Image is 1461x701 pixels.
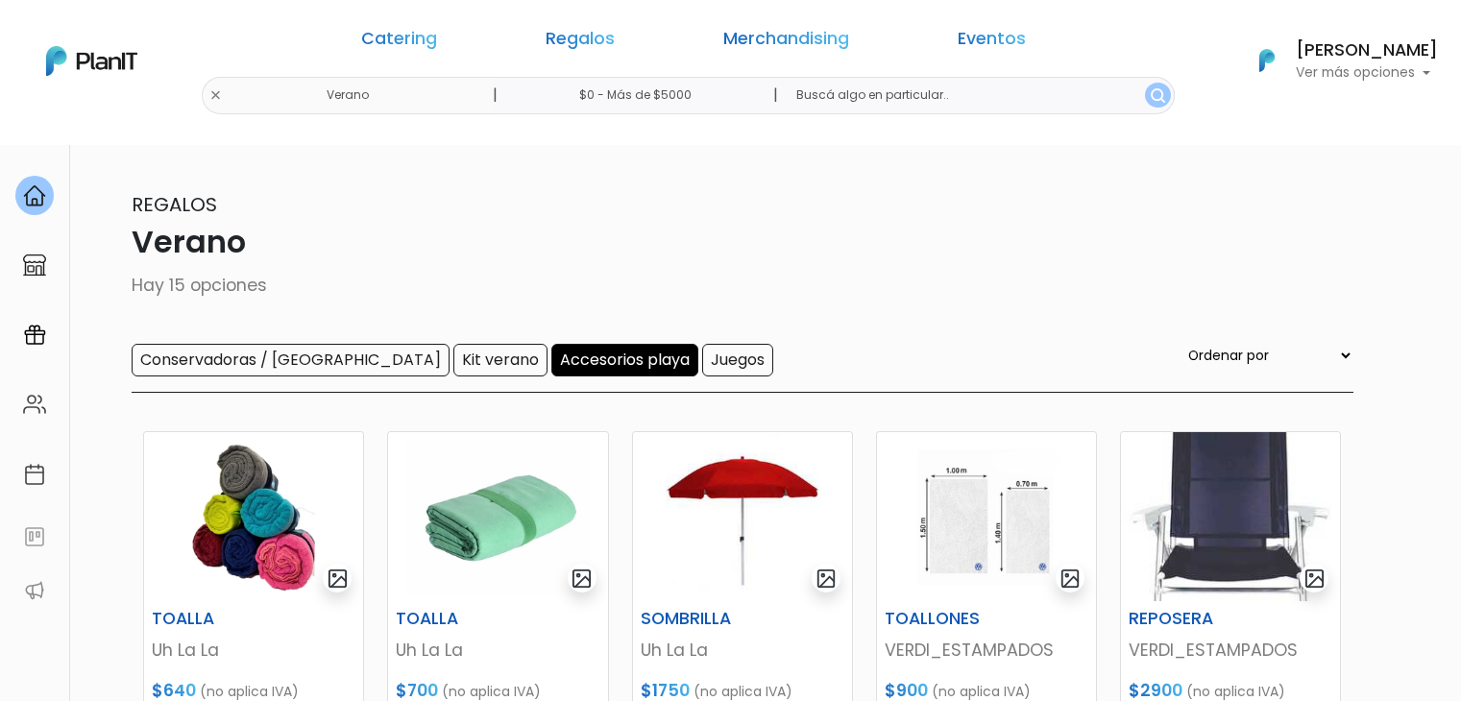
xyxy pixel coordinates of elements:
[641,638,844,663] p: Uh La La
[327,568,349,590] img: gallery-light
[23,324,46,347] img: campaigns-02234683943229c281be62815700db0a1741e53638e28bf9629b52c665b00959.svg
[723,31,849,54] a: Merchandising
[1129,638,1332,663] p: VERDI_ESTAMPADOS
[200,682,299,701] span: (no aplica IVA)
[816,568,838,590] img: gallery-light
[932,682,1031,701] span: (no aplica IVA)
[493,84,498,107] p: |
[453,344,548,376] input: Kit verano
[1121,432,1340,601] img: thumb_WhatsApp_Image_2023-11-21_at_17.30.47.jpeg
[140,609,292,629] h6: TOALLA
[46,46,137,76] img: PlanIt Logo
[1296,42,1438,60] h6: [PERSON_NAME]
[571,568,593,590] img: gallery-light
[388,432,607,601] img: thumb_WhatsApp_Image_2023-10-16_at_20.11.37.jpg
[781,77,1174,114] input: Buscá algo en particular..
[773,84,778,107] p: |
[209,89,222,102] img: close-6986928ebcb1d6c9903e3b54e860dbc4d054630f23adef3a32610726dff6a82b.svg
[109,219,1353,265] p: Verano
[396,638,599,663] p: Uh La La
[633,432,852,601] img: thumb_WhatsApp_Image_2023-10-16_at_20.14.41.jpeg
[1234,36,1438,85] button: PlanIt Logo [PERSON_NAME] Ver más opciones
[1059,568,1082,590] img: gallery-light
[23,463,46,486] img: calendar-87d922413cdce8b2cf7b7f5f62616a5cf9e4887200fb71536465627b3292af00.svg
[23,579,46,602] img: partners-52edf745621dab592f3b2c58e3bca9d71375a7ef29c3b500c9f145b62cc070d4.svg
[551,344,698,376] input: Accesorios playa
[109,190,1353,219] p: Regalos
[442,682,541,701] span: (no aplica IVA)
[1246,39,1288,82] img: PlanIt Logo
[873,609,1025,629] h6: TOALLONES
[1186,682,1285,701] span: (no aplica IVA)
[885,638,1088,663] p: VERDI_ESTAMPADOS
[23,525,46,548] img: feedback-78b5a0c8f98aac82b08bfc38622c3050aee476f2c9584af64705fc4e61158814.svg
[629,609,781,629] h6: SOMBRILLA
[23,254,46,277] img: marketplace-4ceaa7011d94191e9ded77b95e3339b90024bf715f7c57f8cf31f2d8c509eaba.svg
[152,638,355,663] p: Uh La La
[1117,609,1269,629] h6: REPOSERA
[1296,66,1438,80] p: Ver más opciones
[1151,88,1165,103] img: search_button-432b6d5273f82d61273b3651a40e1bd1b912527efae98b1b7a1b2c0702e16a8d.svg
[694,682,792,701] span: (no aplica IVA)
[23,393,46,416] img: people-662611757002400ad9ed0e3c099ab2801c6687ba6c219adb57efc949bc21e19d.svg
[144,432,363,601] img: thumb_WhatsApp_Image_2023-10-16_at_20.09.06.jpg
[109,273,1353,298] p: Hay 15 opciones
[132,344,450,376] input: Conservadoras / [GEOGRAPHIC_DATA]
[361,31,437,54] a: Catering
[1303,568,1326,590] img: gallery-light
[702,344,773,376] input: Juegos
[546,31,615,54] a: Regalos
[23,184,46,207] img: home-e721727adea9d79c4d83392d1f703f7f8bce08238fde08b1acbfd93340b81755.svg
[958,31,1026,54] a: Eventos
[384,609,536,629] h6: TOALLA
[877,432,1096,601] img: thumb_Captura_de_pantalla_2023-10-27_155328.jpg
